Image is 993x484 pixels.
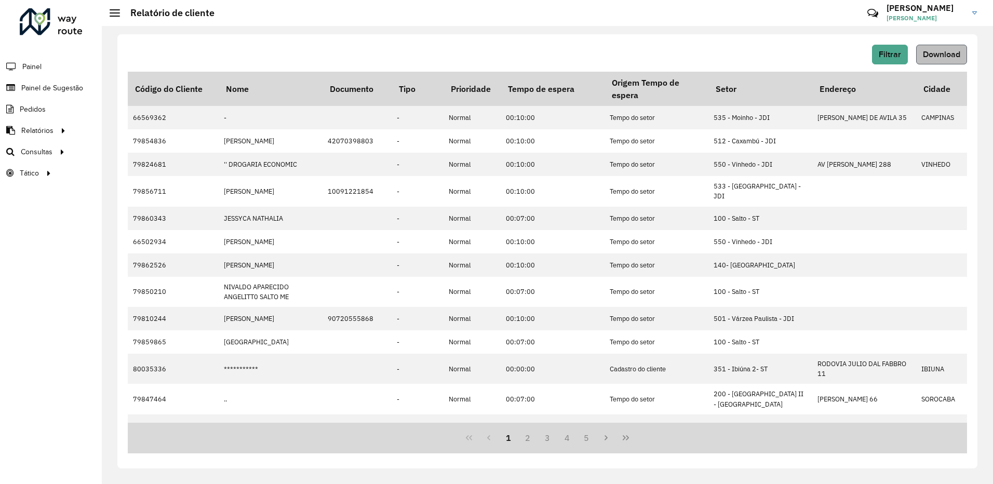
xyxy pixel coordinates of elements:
span: Pedidos [20,104,46,115]
td: [PERSON_NAME] [219,129,323,153]
th: Código do Cliente [128,72,219,106]
td: - [392,414,444,438]
th: Nome [219,72,323,106]
td: NIVALDO APARECIDO ANGELITT0 SALTO ME [219,277,323,307]
span: Consultas [21,146,52,157]
button: Filtrar [872,45,908,64]
button: Last Page [616,428,636,448]
td: - [392,106,444,129]
td: - [392,253,444,277]
td: 100 - Salto - ST [708,330,812,354]
td: Tempo do setor [605,277,708,307]
td: 00:10:00 [501,176,605,206]
a: Contato Rápido [862,2,884,24]
td: Tempo do setor [605,176,708,206]
th: Documento [323,72,392,106]
td: [PERSON_NAME] [219,230,323,253]
td: [PERSON_NAME] [219,176,323,206]
span: Tático [20,168,39,179]
td: 100 - Salto - ST [708,277,812,307]
td: 00:10:00 [501,307,605,330]
td: - [392,207,444,230]
td: 90720555868 [323,307,392,330]
td: 00:07:00 [501,384,605,414]
td: [PERSON_NAME] [219,307,323,330]
td: Normal [444,230,501,253]
button: 3 [538,428,557,448]
td: - [392,230,444,253]
td: 10091221854 [323,176,392,206]
td: Tempo do setor [605,230,708,253]
span: Download [923,50,960,59]
td: 79859865 [128,330,219,354]
span: Filtrar [879,50,901,59]
td: Tempo do setor [605,253,708,277]
button: 1 [499,428,518,448]
td: 100 - Salto - ST [708,207,812,230]
td: Normal [444,253,501,277]
td: 79856711 [128,176,219,206]
td: 36906301000126 [323,414,392,438]
td: 79850210 [128,277,219,307]
td: 00:07:00 [501,207,605,230]
td: [PERSON_NAME] 66 [812,384,916,414]
td: 00:10:00 [501,253,605,277]
td: Tempo do setor [605,153,708,176]
button: Download [916,45,967,64]
td: 501 - Várzea Paulista - JDI [708,307,812,330]
td: 42070398803 [323,129,392,153]
td: Normal [444,207,501,230]
td: Normal [444,153,501,176]
td: - [392,176,444,206]
td: Normal [444,354,501,384]
td: AV [PERSON_NAME] 288 [812,153,916,176]
td: - [392,153,444,176]
td: - [392,277,444,307]
td: RODOVIA JULIO DAL FABBRO 11 [812,354,916,384]
td: 80035336 [128,354,219,384]
td: 79854836 [128,129,219,153]
td: 901 - Centro de Jundiaí - JDI [708,414,812,438]
td: 00:10:00 [501,106,605,129]
td: Tempo do setor [605,330,708,354]
th: Origem Tempo de espera [605,72,708,106]
span: [PERSON_NAME] [887,14,964,23]
td: Normal [444,414,501,438]
span: Painel de Sugestão [21,83,83,93]
td: 00:10:00 [501,153,605,176]
td: 00:10:00 [501,230,605,253]
td: 79855587 [128,414,219,438]
td: 66569362 [128,106,219,129]
td: 00:10:00 [501,414,605,438]
td: - [392,354,444,384]
button: 4 [557,428,577,448]
td: 66502934 [128,230,219,253]
th: Tempo de espera [501,72,605,106]
td: Normal [444,106,501,129]
span: Relatórios [21,125,53,136]
td: .. [219,384,323,414]
td: - [392,307,444,330]
td: Normal [444,176,501,206]
td: Normal [444,307,501,330]
td: - [392,330,444,354]
td: Tempo do setor [605,307,708,330]
td: Normal [444,330,501,354]
td: 79860343 [128,207,219,230]
button: Next Page [596,428,616,448]
td: Tempo do setor [605,384,708,414]
button: 5 [577,428,597,448]
td: 351 - Ibiúna 2- ST [708,354,812,384]
td: 00:10:00 [501,129,605,153]
h2: Relatório de cliente [120,7,214,19]
td: 79847464 [128,384,219,414]
td: Tempo do setor [605,106,708,129]
td: + Q CAFETERIA LTDA [219,414,323,438]
td: Tempo do setor [605,414,708,438]
th: Tipo [392,72,444,106]
td: [PERSON_NAME] DE AVILA 35 [812,106,916,129]
td: 535 - Moinho - JDI [708,106,812,129]
td: 00:00:00 [501,354,605,384]
td: Normal [444,384,501,414]
th: Endereço [812,72,916,106]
